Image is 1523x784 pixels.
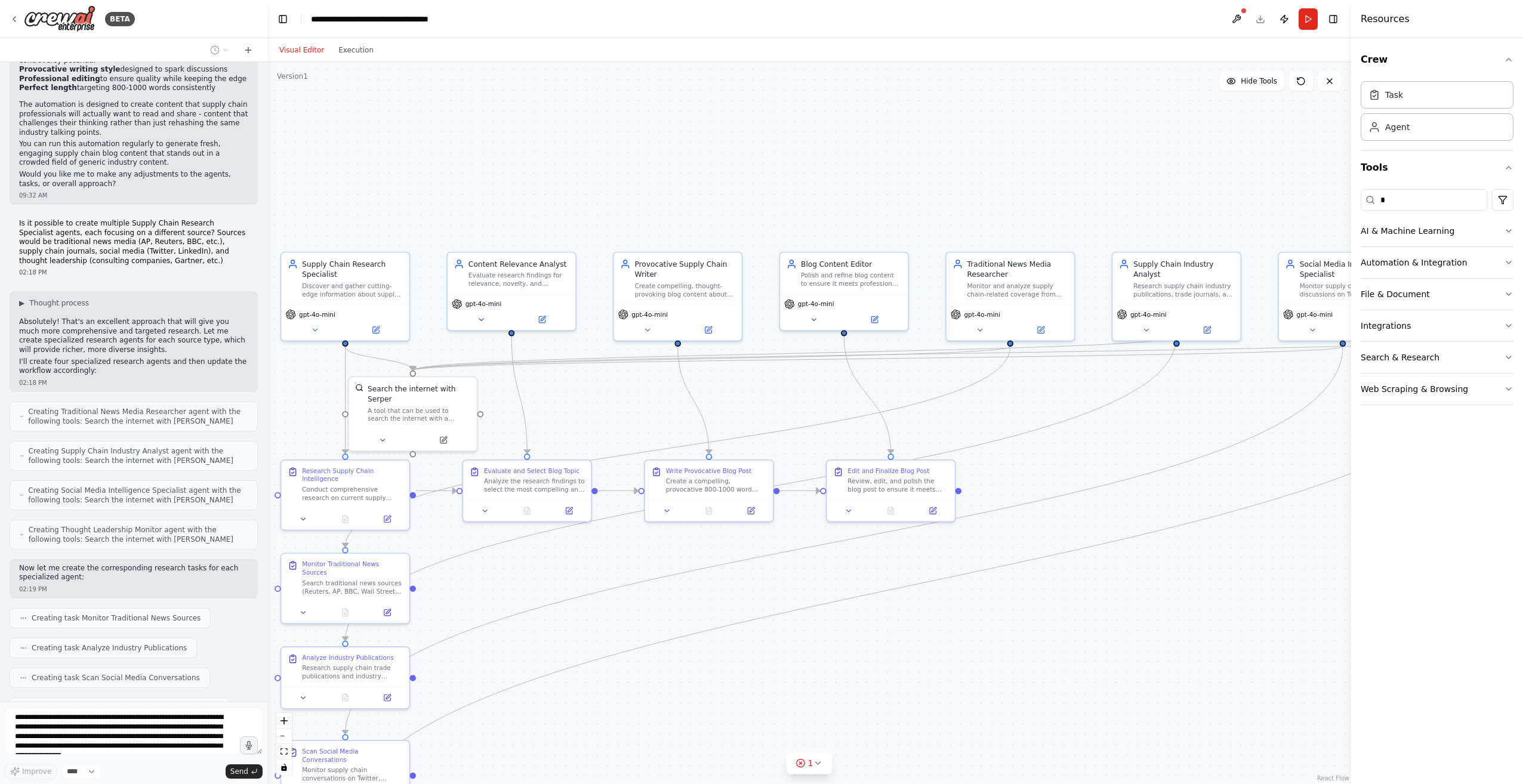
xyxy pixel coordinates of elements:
[484,467,579,475] div: Evaluate and Select Blog Topic
[1133,259,1234,280] div: Supply Chain Industry Analyst
[1325,11,1342,27] button: Hide right sidebar
[5,764,57,779] button: Improve
[1241,76,1277,86] span: Hide Tools
[513,313,571,326] button: Open in side panel
[1012,324,1070,337] button: Open in side panel
[32,673,200,683] span: Creating task Scan Social Media Conversations
[1361,310,1513,341] button: Integrations
[331,43,381,57] button: Execution
[276,744,292,760] button: fit view
[19,585,248,594] div: 02:19 PM
[19,84,248,93] li: targeting 800-1000 words consistently
[468,271,569,288] div: Evaluate research findings for relevance, novelty, and potential impact on supply chain professio...
[19,219,248,266] p: Is it possible to create multiple Supply Chain Research Specialist agents, each focusing on a dif...
[1361,184,1513,415] div: Tools
[302,664,403,681] div: Research supply chain trade publications and industry journals (Supply Chain Dive, Logistics Mana...
[1361,279,1513,310] button: File & Document
[1361,76,1513,150] div: Crew
[19,378,248,387] div: 02:18 PM
[779,252,909,331] div: Blog Content EditorPolish and refine blog content to ensure it meets professional standards while...
[276,729,292,744] button: zoom out
[801,259,902,269] div: Blog Content Editor
[1300,259,1401,280] div: Social Media Intelligence Specialist
[787,752,833,774] button: 1
[19,191,248,200] div: 09:32 AM
[302,259,403,280] div: Supply Chain Research Specialist
[29,525,248,544] span: Creating Thought Leadership Monitor agent with the following tools: Search the internet with [PER...
[446,252,576,331] div: Content Relevance AnalystEvaluate research findings for relevance, novelty, and potential impact ...
[666,477,767,494] div: Create a compelling, provocative 800-1000 word blog post based on the selected topic and analysis...
[302,282,403,298] div: Discover and gather cutting-edge information about supply chain trends, disruptions, innovations,...
[302,467,403,483] div: Research Supply Chain Intelligence
[28,486,248,505] span: Creating Social Media Intelligence Specialist agent with the following tools: Search the internet...
[634,282,735,298] div: Create compelling, thought-provoking blog content about supply chain topics that challenges conve...
[19,75,100,83] strong: Professional editing
[945,252,1075,342] div: Traditional News Media ResearcherMonitor and analyze supply chain-related coverage from tradition...
[19,75,248,84] li: to ensure quality while keeping the edge
[226,764,263,779] button: Send
[1385,121,1410,133] div: Agent
[280,252,411,342] div: Supply Chain Research SpecialistDiscover and gather cutting-edge information about supply chain t...
[369,606,405,619] button: Open in side panel
[29,446,248,465] span: Creating Supply Chain Industry Analyst agent with the following tools: Search the internet with [...
[847,477,948,494] div: Review, edit, and polish the blog post to ensure it meets professional publication standards whil...
[323,606,368,619] button: No output available
[32,613,201,623] span: Creating task Monitor Traditional News Sources
[798,300,834,308] span: gpt-4o-mini
[613,252,743,342] div: Provocative Supply Chain WriterCreate compelling, thought-provoking blog content about supply cha...
[368,406,470,423] div: A tool that can be used to search the internet with a search_query. Supports different search typ...
[1361,374,1513,405] button: Web Scraping & Browsing
[673,347,714,453] g: Edge from 6c3e35de-600b-40c2-9fd3-a043d2f6a4a6 to 9fb6ffcc-b971-4804-8388-35629a0635ce
[348,376,478,452] div: SerperDevToolSearch the internet with SerperA tool that can be used to search the internet with a...
[634,259,735,280] div: Provocative Supply Chain Writer
[340,347,350,453] g: Edge from 0e795be5-338c-4b24-b8ac-2d96990d1d98 to e0f6bf47-44bf-4e43-ab07-26079ec02646
[801,271,902,288] div: Polish and refine blog content to ensure it meets professional standards while maintaining its pr...
[369,692,405,704] button: Open in side panel
[839,337,896,454] g: Edge from 17438b40-f1a2-46ea-92a3-fc0530a1152e to 19088076-758b-435a-a7c9-1d5c3544fbcf
[19,564,248,582] p: Now let me create the corresponding research tasks for each specialized agent:
[275,11,291,27] button: Hide left sidebar
[19,65,120,73] strong: Provocative writing style
[644,459,774,522] div: Write Provocative Blog PostCreate a compelling, provocative 800-1000 word blog post based on the ...
[280,553,411,624] div: Monitor Traditional News SourcesSearch traditional news sources (Reuters, AP, BBC, Wall Street Jo...
[847,467,929,475] div: Edit and Finalize Blog Post
[679,324,737,337] button: Open in side panel
[311,13,445,25] nav: breadcrumb
[19,298,89,308] button: ▶Thought process
[19,140,248,168] p: You can run this automation regularly to generate fresh, engaging supply chain blog content that ...
[779,486,820,496] g: Edge from 9fb6ffcc-b971-4804-8388-35629a0635ce to 19088076-758b-435a-a7c9-1d5c3544fbcf
[302,485,403,502] div: Conduct comprehensive research on current supply chain developments, trends, and disruptions. Sea...
[22,767,51,776] span: Improve
[280,646,411,709] div: Analyze Industry PublicationsResearch supply chain trade publications and industry journals (Supp...
[1344,324,1402,337] button: Open in side panel
[280,459,411,530] div: Research Supply Chain IntelligenceConduct comprehensive research on current supply chain developm...
[276,760,292,775] button: toggle interactivity
[598,486,639,496] g: Edge from b1e85a17-7d3c-439d-bc15-6a0432b78d66 to 9fb6ffcc-b971-4804-8388-35629a0635ce
[465,300,502,308] span: gpt-4o-mini
[276,713,292,775] div: React Flow controls
[340,347,1348,734] g: Edge from dc1d16a3-d6a5-406a-a10f-65dc12b3ee56 to 4d55942a-643b-4b34-9ede-a14519ea88bf
[869,505,913,517] button: No output available
[302,560,403,577] div: Monitor Traditional News Sources
[19,298,24,308] span: ▶
[666,467,751,475] div: Write Provocative Blog Post
[19,170,248,189] p: Would you like me to make any adjustments to the agents, tasks, or overall approach?
[1361,247,1513,278] button: Automation & Integration
[631,310,668,319] span: gpt-4o-mini
[28,407,248,426] span: Creating Traditional News Media Researcher agent with the following tools: Search the internet wi...
[19,357,248,376] p: I'll create four specialized research agents and then update the workflow accordingly:
[1300,282,1401,298] div: Monitor supply chain discussions on Twitter, LinkedIn, Reddit, and other social platforms to iden...
[1112,252,1242,342] div: Supply Chain Industry AnalystResearch supply chain industry publications, trade journals, and spe...
[964,310,1000,319] span: gpt-4o-mini
[1278,252,1408,342] div: Social Media Intelligence SpecialistMonitor supply chain discussions on Twitter, LinkedIn, Reddit...
[240,736,258,754] button: Click to speak your automation idea
[505,505,549,517] button: No output available
[414,434,472,446] button: Open in side panel
[1130,310,1167,319] span: gpt-4o-mini
[967,259,1068,280] div: Traditional News Media Researcher
[826,459,956,522] div: Edit and Finalize Blog PostReview, edit, and polish the blog post to ensure it meets professional...
[687,505,731,517] button: No output available
[323,513,368,526] button: No output available
[1361,12,1410,26] h4: Resources
[369,513,405,526] button: Open in side panel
